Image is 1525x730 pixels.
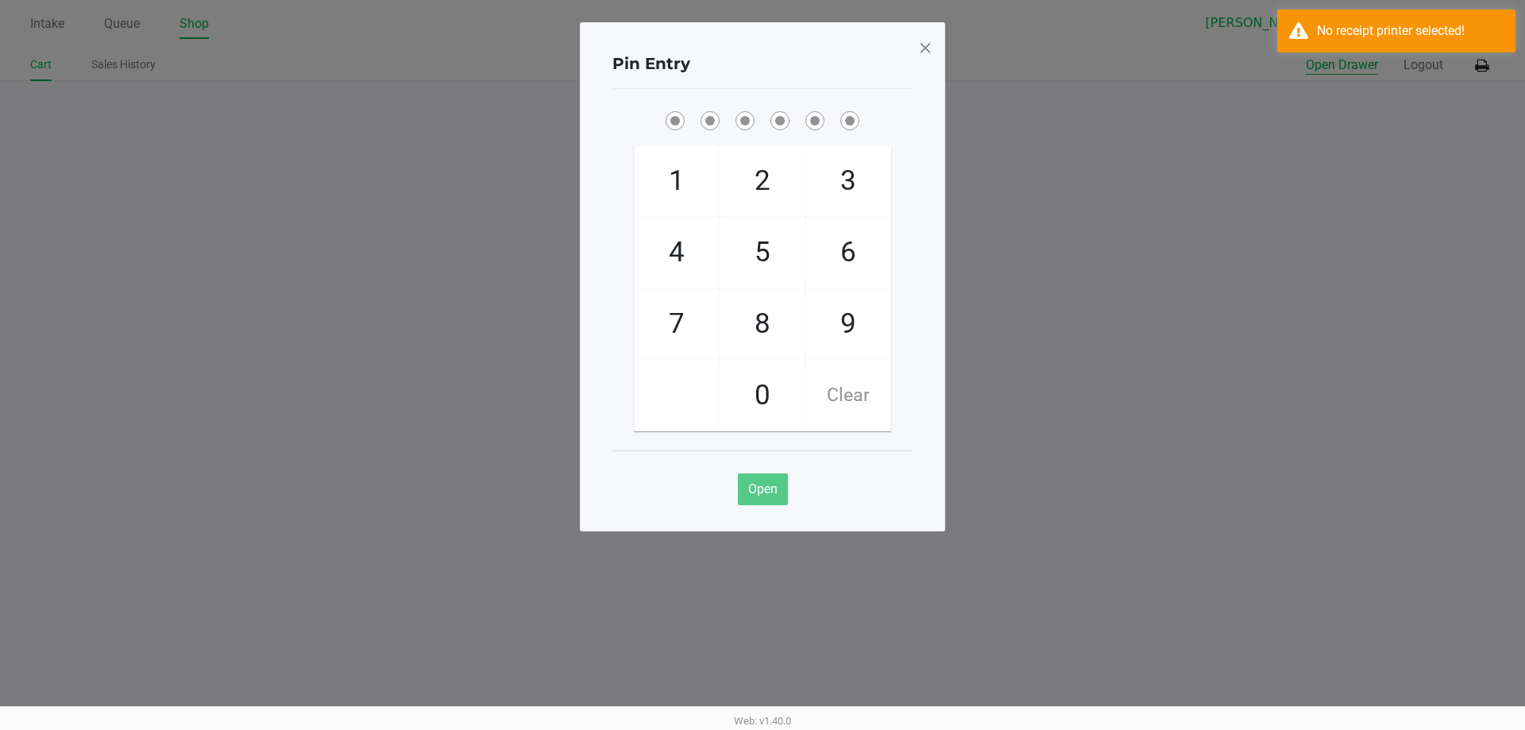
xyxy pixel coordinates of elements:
[806,289,890,359] span: 9
[720,146,805,216] span: 2
[806,146,890,216] span: 3
[734,715,791,727] span: Web: v1.40.0
[635,289,719,359] span: 7
[720,289,805,359] span: 8
[635,218,719,288] span: 4
[612,52,690,75] h4: Pin Entry
[806,361,890,431] span: Clear
[1317,21,1504,41] div: No receipt printer selected!
[720,361,805,431] span: 0
[806,218,890,288] span: 6
[720,218,805,288] span: 5
[635,146,719,216] span: 1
